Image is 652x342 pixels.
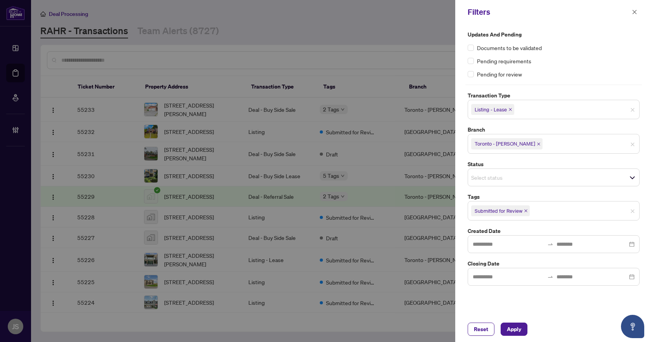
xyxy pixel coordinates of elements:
[630,108,635,112] span: close
[471,205,530,216] span: Submitted for Review
[471,138,543,149] span: Toronto - Don Mills
[537,142,541,146] span: close
[508,108,512,111] span: close
[468,259,640,268] label: Closing Date
[468,323,494,336] button: Reset
[501,323,527,336] button: Apply
[621,315,644,338] button: Open asap
[468,6,629,18] div: Filters
[475,140,535,148] span: Toronto - [PERSON_NAME]
[468,193,640,201] label: Tags
[547,241,553,247] span: to
[547,241,553,247] span: swap-right
[477,70,522,78] span: Pending for review
[471,104,514,115] span: Listing - Lease
[468,125,640,134] label: Branch
[475,207,522,215] span: Submitted for Review
[477,43,542,52] span: Documents to be validated
[630,209,635,214] span: close
[507,323,521,335] span: Apply
[475,106,507,113] span: Listing - Lease
[632,9,637,15] span: close
[630,142,635,147] span: close
[547,274,553,280] span: swap-right
[477,57,531,65] span: Pending requirements
[468,30,640,39] label: Updates and Pending
[468,91,640,100] label: Transaction Type
[468,227,640,235] label: Created Date
[474,323,488,335] span: Reset
[468,160,640,168] label: Status
[524,209,528,213] span: close
[547,274,553,280] span: to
